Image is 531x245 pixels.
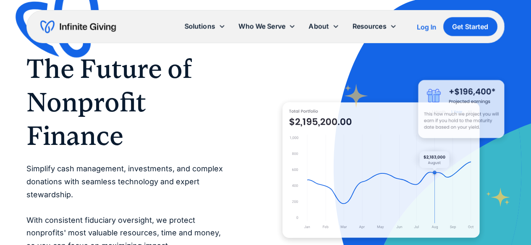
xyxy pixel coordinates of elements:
div: Solutions [185,21,215,32]
img: nonprofit donation platform [283,102,480,238]
a: home [40,20,116,34]
div: About [302,17,346,35]
div: Resources [346,17,403,35]
div: About [309,21,329,32]
a: Get Started [443,17,497,36]
a: Log In [417,22,437,32]
div: Who We Serve [239,21,285,32]
div: Log In [417,23,437,30]
div: Solutions [178,17,232,35]
div: Who We Serve [232,17,302,35]
div: Resources [353,21,387,32]
h1: The Future of Nonprofit Finance [26,52,224,152]
img: fundraising star [486,188,511,207]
